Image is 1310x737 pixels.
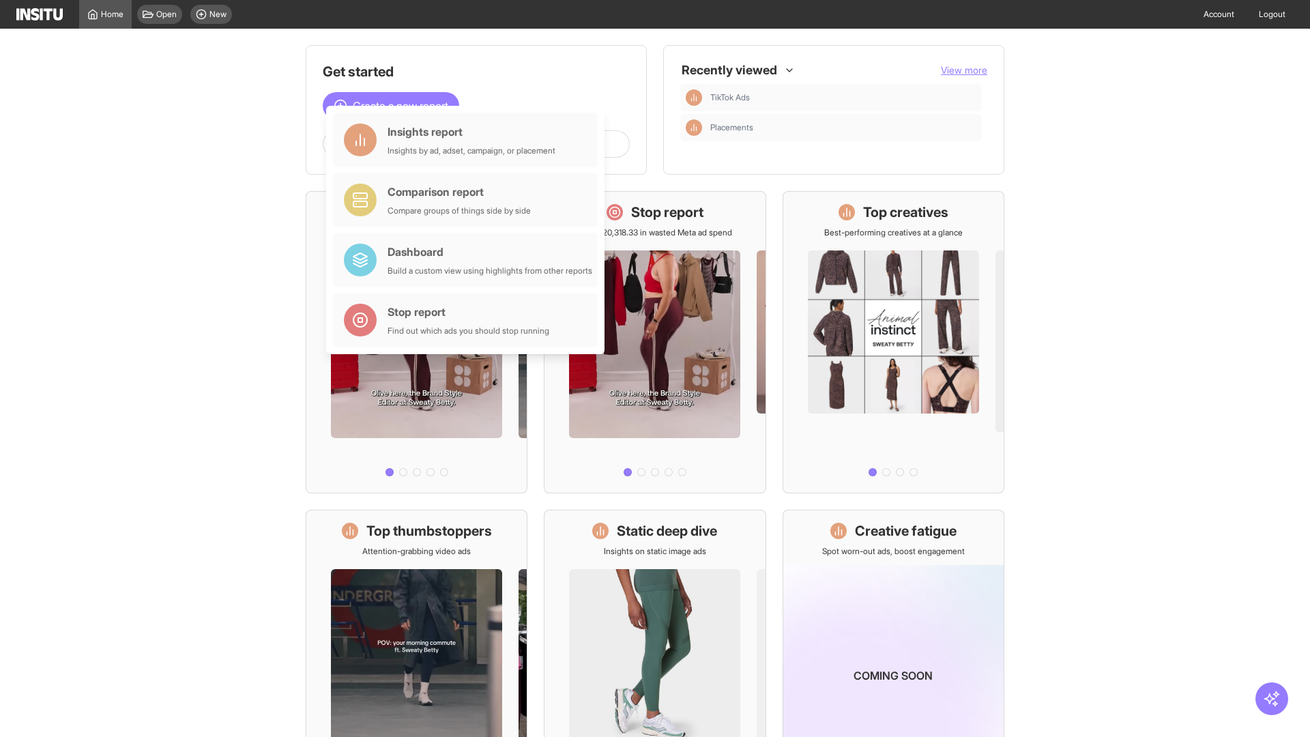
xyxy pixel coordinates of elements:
[941,64,987,76] span: View more
[710,122,753,133] span: Placements
[710,92,750,103] span: TikTok Ads
[388,244,592,260] div: Dashboard
[388,124,555,140] div: Insights report
[578,227,732,238] p: Save £20,318.33 in wasted Meta ad spend
[353,98,448,114] span: Create a new report
[362,546,471,557] p: Attention-grabbing video ads
[710,92,976,103] span: TikTok Ads
[388,326,549,336] div: Find out which ads you should stop running
[209,9,227,20] span: New
[710,122,976,133] span: Placements
[306,191,527,493] a: What's live nowSee all active ads instantly
[323,62,630,81] h1: Get started
[686,89,702,106] div: Insights
[388,304,549,320] div: Stop report
[388,184,531,200] div: Comparison report
[16,8,63,20] img: Logo
[863,203,948,222] h1: Top creatives
[824,227,963,238] p: Best-performing creatives at a glance
[941,63,987,77] button: View more
[617,521,717,540] h1: Static deep dive
[156,9,177,20] span: Open
[631,203,703,222] h1: Stop report
[783,191,1004,493] a: Top creativesBest-performing creatives at a glance
[388,205,531,216] div: Compare groups of things side by side
[544,191,766,493] a: Stop reportSave £20,318.33 in wasted Meta ad spend
[101,9,123,20] span: Home
[366,521,492,540] h1: Top thumbstoppers
[604,546,706,557] p: Insights on static image ads
[388,145,555,156] div: Insights by ad, adset, campaign, or placement
[323,92,459,119] button: Create a new report
[388,265,592,276] div: Build a custom view using highlights from other reports
[686,119,702,136] div: Insights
